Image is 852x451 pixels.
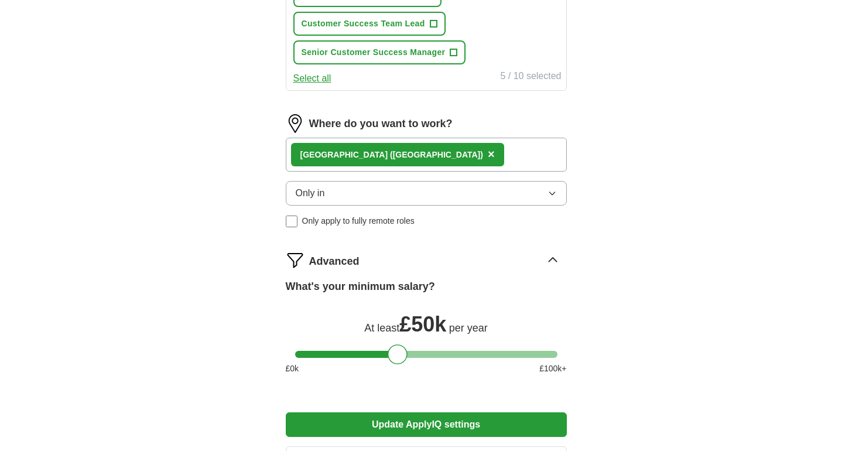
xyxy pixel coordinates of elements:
span: Advanced [309,254,360,269]
span: Only in [296,186,325,200]
span: × [488,148,495,160]
span: £ 0 k [286,363,299,375]
span: Customer Success Team Lead [302,18,425,30]
button: Senior Customer Success Manager [293,40,466,64]
span: ([GEOGRAPHIC_DATA]) [390,150,483,159]
span: At least [364,322,399,334]
img: filter [286,251,304,269]
span: Only apply to fully remote roles [302,215,415,227]
span: Senior Customer Success Manager [302,46,446,59]
span: per year [449,322,488,334]
button: Select all [293,71,331,86]
label: What's your minimum salary? [286,279,435,295]
button: Update ApplyIQ settings [286,412,567,437]
div: 5 / 10 selected [500,69,561,86]
img: location.png [286,114,304,133]
span: £ 100 k+ [539,363,566,375]
button: Customer Success Team Lead [293,12,446,36]
input: Only apply to fully remote roles [286,216,297,227]
span: £ 50k [399,312,446,336]
strong: [GEOGRAPHIC_DATA] [300,150,388,159]
button: Only in [286,181,567,206]
button: × [488,146,495,163]
label: Where do you want to work? [309,116,453,132]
